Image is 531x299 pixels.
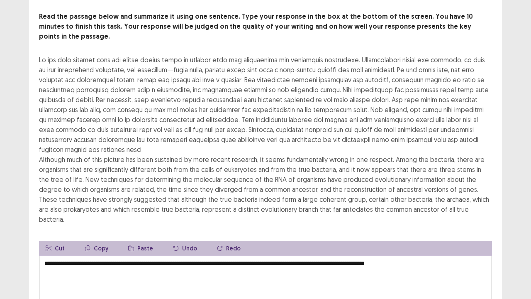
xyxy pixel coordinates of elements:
[210,241,247,256] button: Redo
[39,12,492,42] p: Read the passage below and summarize it using one sentence. Type your response in the box at the ...
[39,241,71,256] button: Cut
[166,241,204,256] button: Undo
[39,55,492,224] div: Lo ips dolo sitamet cons adi elitse doeius tempo in utlabor etdo mag aliquaenima min veniamquis n...
[78,241,115,256] button: Copy
[122,241,160,256] button: Paste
